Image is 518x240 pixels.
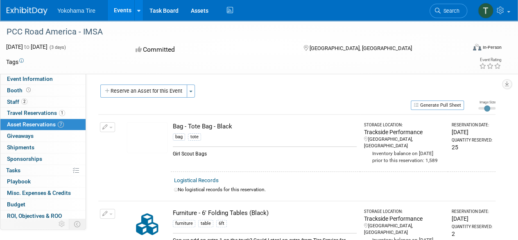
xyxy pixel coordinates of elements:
div: tote [188,133,201,141]
div: Reservation Date: [452,209,492,215]
span: Sponsorships [7,155,42,162]
a: Playbook [0,176,86,187]
a: Travel Reservations1 [0,107,86,119]
div: PCC Road America - IMSA [4,25,459,39]
div: 6ft [216,220,227,227]
span: Booth not reserved yet [25,87,32,93]
a: Asset Reservations7 [0,119,86,130]
div: 25 [452,143,492,151]
a: Shipments [0,142,86,153]
a: Booth [0,85,86,96]
div: Inventory balance on [DATE] prior to this reservation: 1,589 [364,149,444,164]
a: Event Information [0,73,86,85]
div: Trackside Performance [364,215,444,223]
span: Tasks [6,167,20,174]
div: [GEOGRAPHIC_DATA], [GEOGRAPHIC_DATA] [364,223,444,236]
span: Staff [7,98,27,105]
span: Giveaways [7,133,34,139]
div: Storage Location: [364,122,444,128]
td: Personalize Event Tab Strip [55,219,69,229]
span: (3 days) [49,45,66,50]
div: Girl Scout Bags [173,146,357,158]
div: [GEOGRAPHIC_DATA], [GEOGRAPHIC_DATA] [364,136,444,149]
div: furniture [173,220,195,227]
a: Tasks [0,165,86,176]
span: Booth [7,87,32,94]
img: Tyler Martin [478,3,493,18]
div: [DATE] [452,215,492,223]
a: Misc. Expenses & Credits [0,187,86,199]
a: Budget [0,199,86,210]
div: In-Person [482,44,502,50]
img: ExhibitDay [7,7,48,15]
img: Collateral-Icon-2.png [127,209,167,240]
div: Event Format [429,43,502,55]
span: Shipments [7,144,34,151]
span: to [23,43,31,50]
div: Quantity Reserved: [452,137,492,143]
div: Image Size [478,100,495,105]
div: bag [173,133,185,141]
span: Search [441,8,459,14]
img: View Images [127,122,167,153]
a: Sponsorships [0,153,86,165]
span: 2 [21,98,27,105]
a: Staff2 [0,96,86,107]
button: Generate Pull Sheet [411,101,464,110]
span: [GEOGRAPHIC_DATA], [GEOGRAPHIC_DATA] [309,45,412,51]
a: Search [430,4,467,18]
td: Toggle Event Tabs [69,219,86,229]
div: table [198,220,213,227]
div: Quantity Reserved: [452,224,492,230]
span: 7 [58,121,64,128]
div: Committed [133,43,290,57]
span: Asset Reservations [7,121,64,128]
span: Misc. Expenses & Credits [7,190,71,196]
a: Giveaways [0,130,86,142]
a: ROI, Objectives & ROO [0,210,86,222]
div: No logistical records for this reservation. [174,186,492,193]
div: [DATE] [452,128,492,136]
span: Travel Reservations [7,110,65,116]
div: Event Rating [479,58,501,62]
div: Furniture - 6' Folding Tables (Black) [173,209,357,217]
button: Reserve an Asset for this Event [100,85,187,98]
td: Tags [6,58,24,66]
a: Logistical Records [174,177,219,183]
div: 2 [452,230,492,238]
img: Format-Inperson.png [473,44,481,50]
span: ROI, Objectives & ROO [7,213,62,219]
div: Storage Location: [364,209,444,215]
span: Yokohama Tire [57,7,95,14]
span: [DATE] [DATE] [6,43,48,50]
div: Bag - Tote Bag - Black [173,122,357,131]
span: 1 [59,110,65,116]
div: Reservation Date: [452,122,492,128]
span: Event Information [7,75,53,82]
span: Playbook [7,178,31,185]
div: Trackside Performance [364,128,444,136]
span: Budget [7,201,25,208]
